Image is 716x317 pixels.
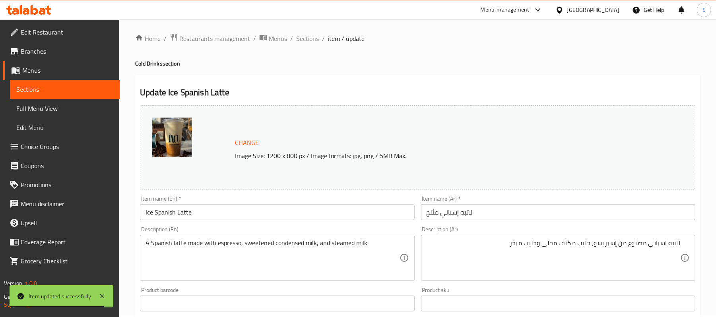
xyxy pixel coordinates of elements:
[259,33,287,44] a: Menus
[21,237,113,247] span: Coverage Report
[140,296,414,311] input: Please enter product barcode
[21,27,113,37] span: Edit Restaurant
[253,34,256,43] li: /
[21,218,113,228] span: Upsell
[232,135,262,151] button: Change
[21,142,113,151] span: Choice Groups
[152,118,192,157] img: Iced_Spanish_Latte638738733551781997.jpg
[3,232,120,251] a: Coverage Report
[21,256,113,266] span: Grocery Checklist
[10,80,120,99] a: Sections
[3,156,120,175] a: Coupons
[232,151,630,160] p: Image Size: 1200 x 800 px / Image formats: jpg, png / 5MB Max.
[3,23,120,42] a: Edit Restaurant
[170,33,250,44] a: Restaurants management
[29,292,91,301] div: Item updated successfully
[3,175,120,194] a: Promotions
[328,34,365,43] span: item / update
[235,137,259,149] span: Change
[25,278,37,288] span: 1.0.0
[421,296,695,311] input: Please enter product sku
[16,123,113,132] span: Edit Menu
[3,42,120,61] a: Branches
[135,60,700,68] h4: Cold Drinks section
[21,46,113,56] span: Branches
[3,213,120,232] a: Upsell
[322,34,325,43] li: /
[702,6,706,14] span: S
[3,251,120,271] a: Grocery Checklist
[481,5,530,15] div: Menu-management
[4,292,41,302] span: Get support on:
[135,34,161,43] a: Home
[140,204,414,220] input: Enter name En
[21,180,113,189] span: Promotions
[10,99,120,118] a: Full Menu View
[296,34,319,43] a: Sections
[10,118,120,137] a: Edit Menu
[146,239,399,277] textarea: A Spanish latte made with espresso, sweetened condensed milk, and steamed milk
[290,34,293,43] li: /
[179,34,250,43] span: Restaurants management
[4,278,23,288] span: Version:
[3,61,120,80] a: Menus
[427,239,680,277] textarea: لاتيه اسباني مصنوع من إسبريسو، حليب مكثف محلى وحليب مبخر
[16,85,113,94] span: Sections
[21,199,113,209] span: Menu disclaimer
[135,33,700,44] nav: breadcrumb
[269,34,287,43] span: Menus
[21,161,113,170] span: Coupons
[421,204,695,220] input: Enter name Ar
[164,34,167,43] li: /
[22,66,113,75] span: Menus
[4,300,54,310] a: Support.OpsPlatform
[3,194,120,213] a: Menu disclaimer
[3,137,120,156] a: Choice Groups
[140,87,695,99] h2: Update Ice Spanish Latte
[567,6,619,14] div: [GEOGRAPHIC_DATA]
[16,104,113,113] span: Full Menu View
